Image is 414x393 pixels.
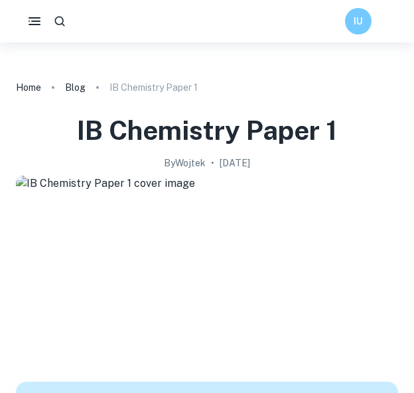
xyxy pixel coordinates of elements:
[77,113,337,148] h1: IB Chemistry Paper 1
[345,8,372,34] button: IU
[164,156,206,170] h2: By Wojtek
[211,156,214,170] p: •
[109,80,198,95] p: IB Chemistry Paper 1
[16,176,398,366] img: IB Chemistry Paper 1 cover image
[65,78,86,97] a: Blog
[220,156,250,170] h2: [DATE]
[351,14,366,28] h6: IU
[16,78,41,97] a: Home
